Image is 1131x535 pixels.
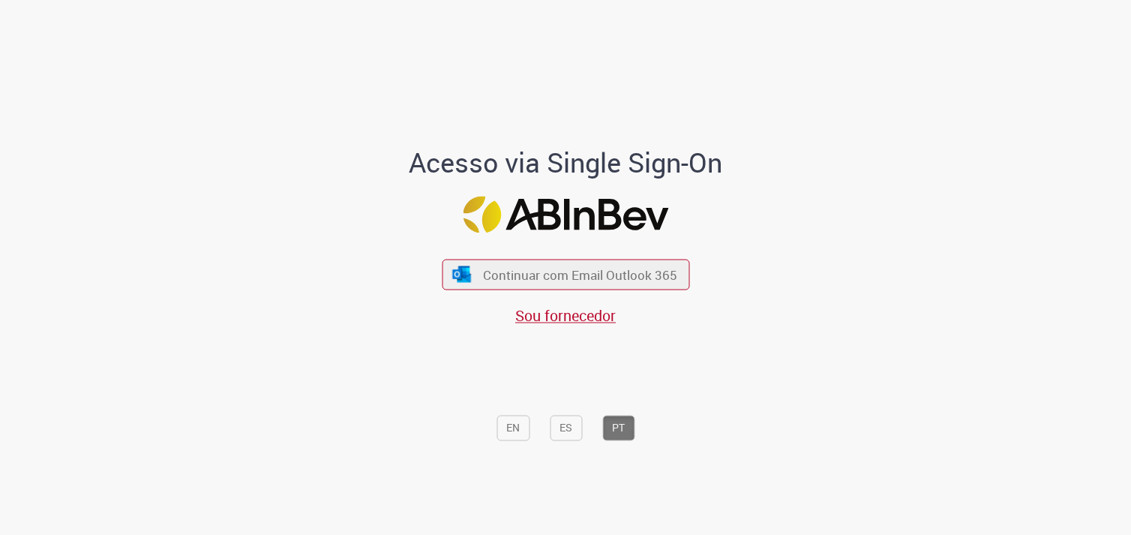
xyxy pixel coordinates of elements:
[463,196,668,233] img: Logo ABInBev
[515,306,616,326] a: Sou fornecedor
[451,266,472,282] img: ícone Azure/Microsoft 360
[442,259,689,290] button: ícone Azure/Microsoft 360 Continuar com Email Outlook 365
[358,149,774,179] h1: Acesso via Single Sign-On
[496,416,529,441] button: EN
[550,416,582,441] button: ES
[483,266,677,284] span: Continuar com Email Outlook 365
[602,416,634,441] button: PT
